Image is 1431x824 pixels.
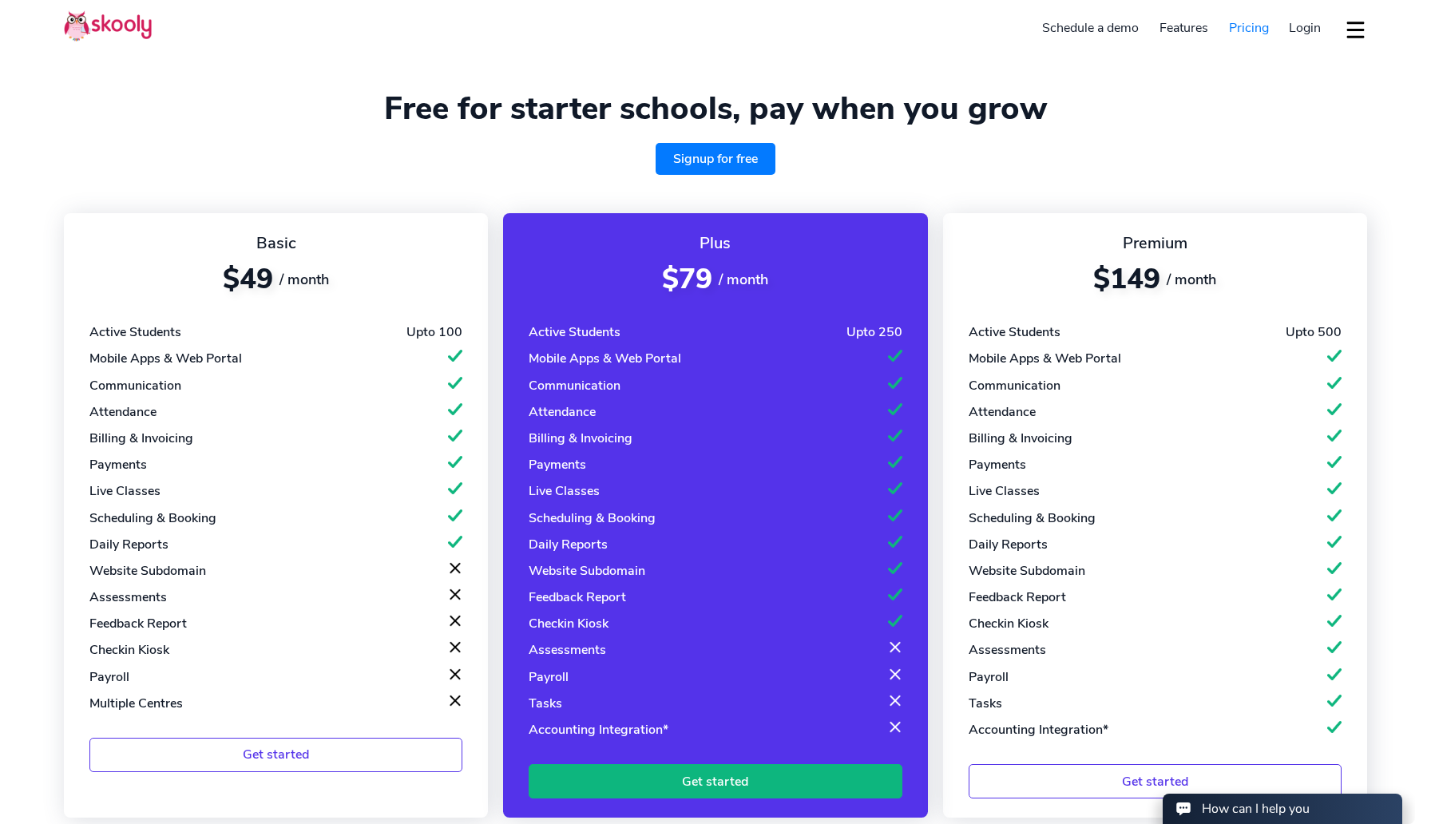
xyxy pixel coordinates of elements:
div: Daily Reports [969,536,1048,553]
div: Attendance [969,403,1036,421]
a: Pricing [1219,15,1279,41]
div: Multiple Centres [89,695,183,712]
h1: Free for starter schools, pay when you grow [64,89,1367,128]
div: Scheduling & Booking [89,509,216,527]
div: Mobile Apps & Web Portal [89,350,242,367]
div: Payments [529,456,586,473]
span: $149 [1093,260,1160,298]
div: Assessments [969,641,1046,659]
div: Payroll [89,668,129,686]
img: Skooly [64,10,152,42]
div: Communication [89,377,181,394]
span: / month [1167,270,1216,289]
span: Pricing [1229,19,1269,37]
div: Upto 500 [1286,323,1342,341]
div: Checkin Kiosk [969,615,1048,632]
div: Communication [969,377,1060,394]
button: dropdown menu [1344,11,1367,48]
div: Mobile Apps & Web Portal [529,350,681,367]
a: Features [1149,15,1219,41]
div: Daily Reports [529,536,608,553]
div: Upto 250 [846,323,902,341]
div: Attendance [89,403,157,421]
div: Upto 100 [406,323,462,341]
div: Billing & Invoicing [89,430,193,447]
span: / month [719,270,768,289]
div: Website Subdomain [89,562,206,580]
div: Billing & Invoicing [529,430,632,447]
div: Payroll [969,668,1009,686]
div: Feedback Report [529,588,626,606]
div: Website Subdomain [529,562,645,580]
div: Feedback Report [89,615,187,632]
div: Plus [529,232,902,254]
div: Assessments [529,641,606,659]
div: Scheduling & Booking [969,509,1096,527]
div: Checkin Kiosk [89,641,169,659]
div: Premium [969,232,1342,254]
div: Basic [89,232,462,254]
div: Assessments [89,588,167,606]
a: Get started [89,738,462,772]
div: Live Classes [89,482,161,500]
span: $49 [223,260,273,298]
span: / month [279,270,329,289]
div: Payments [969,456,1026,473]
div: Payroll [529,668,569,686]
div: Feedback Report [969,588,1066,606]
span: Login [1289,19,1321,37]
div: Live Classes [529,482,600,500]
div: Payments [89,456,147,473]
div: Active Students [969,323,1060,341]
div: Tasks [969,695,1002,712]
div: Checkin Kiosk [529,615,608,632]
div: Attendance [529,403,596,421]
div: Scheduling & Booking [529,509,656,527]
a: Get started [529,764,902,798]
div: Accounting Integration* [529,721,668,739]
div: Billing & Invoicing [969,430,1072,447]
div: Tasks [529,695,562,712]
div: Daily Reports [89,536,168,553]
div: Mobile Apps & Web Portal [969,350,1121,367]
a: Schedule a demo [1033,15,1150,41]
div: Communication [529,377,620,394]
a: Login [1278,15,1331,41]
span: $79 [662,260,712,298]
a: Signup for free [656,143,775,175]
div: Website Subdomain [969,562,1085,580]
div: Active Students [529,323,620,341]
div: Active Students [89,323,181,341]
div: Live Classes [969,482,1040,500]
